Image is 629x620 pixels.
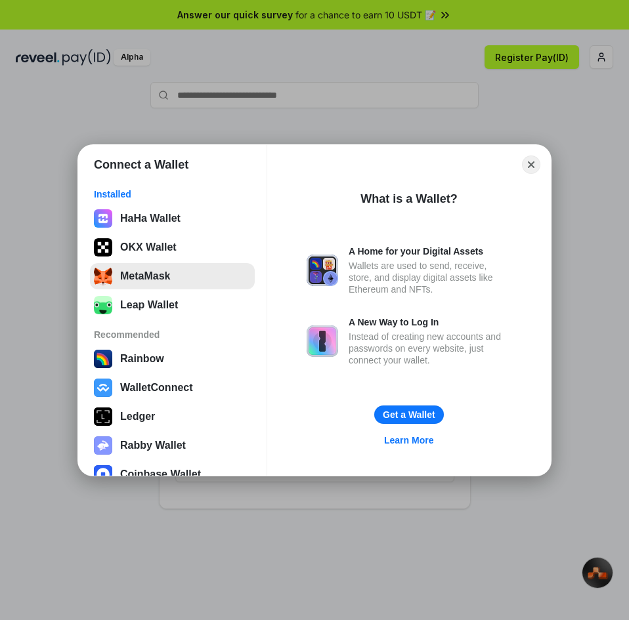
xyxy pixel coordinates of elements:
img: svg+xml,%3Csvg%20width%3D%22120%22%20height%3D%22120%22%20viewBox%3D%220%200%20120%20120%22%20fil... [94,350,112,368]
h1: Connect a Wallet [94,157,188,173]
button: OKX Wallet [90,234,255,260]
div: Rabby Wallet [120,440,186,451]
div: OKX Wallet [120,241,177,253]
img: svg+xml,%3Csvg%20xmlns%3D%22http%3A%2F%2Fwww.w3.org%2F2000%2Fsvg%22%20fill%3D%22none%22%20viewBox... [307,255,338,286]
img: svg+xml,%3Csvg%20xmlns%3D%22http%3A%2F%2Fwww.w3.org%2F2000%2Fsvg%22%20fill%3D%22none%22%20viewBox... [94,436,112,455]
button: Rainbow [90,346,255,372]
button: WalletConnect [90,375,255,401]
div: Rainbow [120,353,164,365]
button: Get a Wallet [374,405,444,424]
img: svg+xml,%3Csvg%20xmlns%3D%22http%3A%2F%2Fwww.w3.org%2F2000%2Fsvg%22%20width%3D%2228%22%20height%3... [94,407,112,426]
div: Instead of creating new accounts and passwords on every website, just connect your wallet. [349,331,511,366]
button: HaHa Wallet [90,205,255,232]
div: Leap Wallet [120,299,178,311]
img: svg+xml,%3Csvg%20xmlns%3D%22http%3A%2F%2Fwww.w3.org%2F2000%2Fsvg%22%20fill%3D%22none%22%20viewBox... [307,325,338,357]
img: z+3L+1FxxXUeUMECPaK8gprIwhdlxV+hQdAXuUyJwW6xfJRlUUBFGbLJkqNlJgXjn6ghaAaYmDimBFRMSIqKAGPGvqu25lMm1... [94,296,112,314]
div: A Home for your Digital Assets [349,245,511,257]
div: HaHa Wallet [120,213,181,224]
div: Get a Wallet [383,409,435,421]
button: Leap Wallet [90,292,255,318]
div: Installed [94,188,251,200]
a: Learn More [376,432,441,449]
img: svg+xml,%3Csvg%20width%3D%2228%22%20height%3D%2228%22%20viewBox%3D%220%200%2028%2028%22%20fill%3D... [94,379,112,397]
button: Ledger [90,403,255,430]
img: svg+xml;base64,PHN2ZyB3aWR0aD0iMzUiIGhlaWdodD0iMzQiIHZpZXdCb3g9IjAgMCAzNSAzNCIgZmlsbD0ibm9uZSIgeG... [94,267,112,285]
div: Coinbase Wallet [120,468,201,480]
div: Learn More [384,434,433,446]
button: Rabby Wallet [90,432,255,459]
div: Recommended [94,329,251,341]
div: A New Way to Log In [349,316,511,328]
div: Ledger [120,411,155,423]
button: Coinbase Wallet [90,461,255,487]
img: svg+xml,%3Csvg%20width%3D%2228%22%20height%3D%2228%22%20viewBox%3D%220%200%2028%2028%22%20fill%3D... [94,465,112,484]
img: 5VZ71FV6L7PA3gg3tXrdQ+DgLhC+75Wq3no69P3MC0NFQpx2lL04Ql9gHK1bRDjsSBIvScBnDTk1WrlGIZBorIDEYJj+rhdgn... [94,238,112,257]
img: czlE1qaAbsgAAACV0RVh0ZGF0ZTpjcmVhdGUAMjAyNC0wNS0wN1QwMzo0NTo1MSswMDowMJbjUeUAAAAldEVYdGRhdGU6bW9k... [94,209,112,228]
div: What is a Wallet? [360,191,457,207]
button: MetaMask [90,263,255,289]
div: Wallets are used to send, receive, store, and display digital assets like Ethereum and NFTs. [349,260,511,295]
div: WalletConnect [120,382,193,394]
div: MetaMask [120,270,170,282]
button: Close [522,155,540,174]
